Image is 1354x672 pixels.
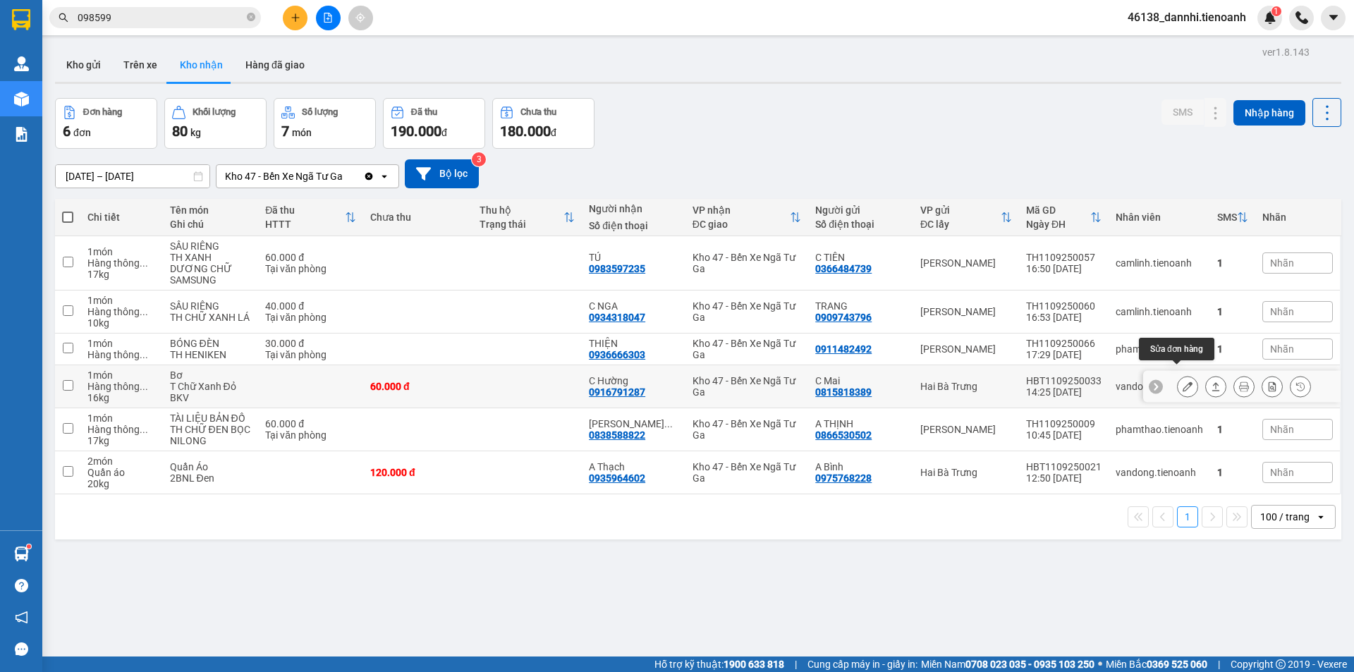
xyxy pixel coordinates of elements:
div: TH1109250066 [1026,338,1102,349]
div: Kho 47 - Bến Xe Ngã Tư Ga [693,300,801,323]
div: Kho 47 - Bến Xe Ngã Tư Ga [693,418,801,441]
div: VP nhận [693,204,790,216]
span: 7 [281,123,289,140]
span: 6 [63,123,71,140]
div: [PERSON_NAME] [920,424,1012,435]
img: warehouse-icon [14,546,29,561]
span: Hỗ trợ kỹ thuật: [654,656,784,672]
button: caret-down [1321,6,1346,30]
div: 0983597235 [589,263,645,274]
div: 1 món [87,413,155,424]
th: Toggle SortBy [258,199,363,236]
div: 60.000 đ [265,252,356,263]
div: TH1109250057 [1026,252,1102,263]
div: ĐC giao [693,219,790,230]
div: 0838588822 [589,429,645,441]
span: 180.000 [500,123,551,140]
span: message [15,642,28,656]
div: 0366484739 [815,263,872,274]
div: 0911482492 [815,343,872,355]
div: camlinh.tienoanh [1116,257,1203,269]
div: Trạng thái [480,219,563,230]
div: THIỆN [589,338,678,349]
div: 17:29 [DATE] [1026,349,1102,360]
sup: 3 [472,152,486,166]
button: Nhập hàng [1233,100,1305,126]
strong: 0708 023 035 - 0935 103 250 [965,659,1094,670]
div: Hàng thông thường [87,349,155,360]
span: search [59,13,68,23]
th: Toggle SortBy [472,199,582,236]
div: 60.000 đ [265,418,356,429]
span: Miền Bắc [1106,656,1207,672]
div: Hàng thông thường [87,257,155,269]
span: ... [140,349,148,360]
div: phamthao.tienoanh [1116,343,1203,355]
span: A Dũng - 0984676123 [76,41,186,53]
button: Số lượng7món [274,98,376,149]
svg: open [1315,511,1326,523]
div: ver 1.8.143 [1262,44,1310,60]
div: TH CHỮ ĐEN BỌC NILONG [170,424,252,446]
span: đơn [73,127,91,138]
div: C Mai [815,375,906,386]
span: 46138_dannhi.tienoanh - In: [76,68,205,93]
div: Sửa đơn hàng [1177,376,1198,397]
th: Toggle SortBy [1210,199,1255,236]
span: close-circle [247,13,255,21]
div: A THỊNH [815,418,906,429]
div: C TIÊN [815,252,906,263]
button: Bộ lọc [405,159,479,188]
span: close-circle [247,11,255,25]
div: C Hường [589,375,678,386]
div: 1 [1217,467,1248,478]
div: phamthao.tienoanh [1116,424,1203,435]
div: 1 [1217,257,1248,269]
div: TH XANH DƯƠNG CHỮ SAMSUNG [170,252,252,286]
div: Tại văn phòng [265,349,356,360]
button: Hàng đã giao [234,48,316,82]
div: 1 món [87,246,155,257]
div: 20 kg [87,478,155,489]
div: Kho 47 - Bến Xe Ngã Tư Ga [225,169,343,183]
button: Chưa thu180.000đ [492,98,594,149]
sup: 1 [27,544,31,549]
div: C NGA [589,300,678,312]
button: Đơn hàng6đơn [55,98,157,149]
div: Đã thu [265,204,345,216]
div: Nhãn [1262,212,1333,223]
div: Kho 47 - Bến Xe Ngã Tư Ga [693,252,801,274]
div: 0866530502 [815,429,872,441]
div: Kho 47 - Bến Xe Ngã Tư Ga [693,375,801,398]
div: Ghi chú [170,219,252,230]
div: SẦU RIÊNG [170,240,252,252]
div: 100 / trang [1260,510,1310,524]
div: [PERSON_NAME] [920,257,1012,269]
div: Hai Bà Trưng [920,381,1012,392]
div: TH1109250060 [1026,300,1102,312]
div: Giao hàng [1205,376,1226,397]
div: 1 món [87,369,155,381]
div: 0936666303 [589,349,645,360]
span: 10:39:09 [DATE] [89,81,171,93]
div: 2 món [87,456,155,467]
span: file-add [323,13,333,23]
input: Select a date range. [56,165,209,188]
span: món [292,127,312,138]
th: Toggle SortBy [1019,199,1109,236]
button: plus [283,6,307,30]
div: 1 [1217,306,1248,317]
button: 1 [1177,506,1198,527]
div: 16:50 [DATE] [1026,263,1102,274]
div: Tại văn phòng [265,312,356,323]
span: 46138_dannhi.tienoanh [1116,8,1257,26]
div: SẦU RIÊNG [170,300,252,312]
div: 60.000 đ [370,381,465,392]
span: caret-down [1327,11,1340,24]
span: kg [190,127,201,138]
div: 1 [1217,424,1248,435]
div: Tên món [170,204,252,216]
div: TH CHỮ XANH LÁ [170,312,252,323]
div: Hàng thông thường [87,381,155,392]
span: ... [140,306,148,317]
